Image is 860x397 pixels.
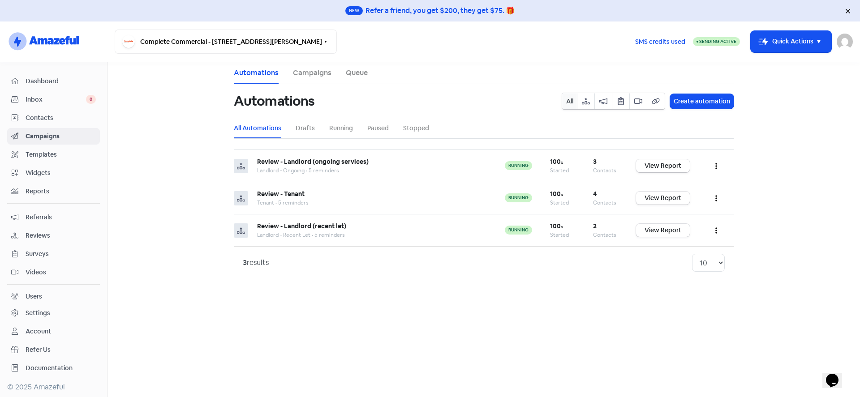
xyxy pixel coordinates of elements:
a: Account [7,323,100,340]
a: Templates [7,146,100,163]
span: Reports [26,187,96,196]
div: Contacts [593,199,618,207]
span: SMS credits used [635,37,685,47]
a: Sending Active [693,36,740,47]
span: % [561,225,563,229]
div: © 2025 Amazeful [7,382,100,393]
span: Widgets [26,168,96,178]
a: Stopped [403,124,429,133]
div: Contacts [593,231,618,239]
button: Quick Actions [751,31,831,52]
a: Videos [7,264,100,281]
button: Complete Commercial - [STREET_ADDRESS][PERSON_NAME] [115,30,337,54]
b: Review - Landlord (recent let) [257,222,346,230]
span: Refer Us [26,345,96,354]
span: Videos [26,268,96,277]
span: Referrals [26,213,96,222]
a: Running [329,124,353,133]
b: Review - Tenant [257,190,305,198]
div: Settings [26,308,50,318]
a: View Report [636,224,690,237]
b: 3 [593,158,597,166]
span: Documentation [26,363,96,373]
strong: 3 [243,258,247,267]
span: Dashboard [26,77,96,86]
span: % [561,193,563,197]
b: 2 [593,222,597,230]
a: SMS credits used [628,36,693,46]
a: Paused [367,124,389,133]
div: Started [550,166,575,175]
img: User [837,34,853,50]
div: Started [550,199,575,207]
b: Review - Landlord (ongoing services) [257,158,369,166]
a: Queue [346,68,368,78]
span: Surveys [26,249,96,259]
span: % [561,161,563,165]
div: Refer a friend, you get $200, they get $75. 🎁 [365,5,515,16]
a: Widgets [7,165,100,181]
a: Settings [7,305,100,321]
span: Inbox [26,95,86,104]
div: Contacts [593,166,618,175]
span: running [505,193,532,202]
iframe: chat widget [822,361,851,388]
div: Landlord - Ongoing • 5 reminders [257,166,487,175]
button: Create automation [670,94,734,109]
a: Campaigns [293,68,331,78]
a: Inbox 0 [7,91,100,108]
b: 4 [593,190,597,198]
span: Reviews [26,231,96,240]
span: 0 [86,95,96,104]
a: Drafts [296,124,315,133]
span: running [505,226,532,235]
a: Referrals [7,209,100,226]
a: View Report [636,159,690,172]
div: results [243,257,269,268]
span: Templates [26,150,96,159]
div: Landlord - Recent Let • 5 reminders [257,231,487,239]
a: Dashboard [7,73,100,90]
a: View Report [636,192,690,205]
a: Documentation [7,360,100,376]
div: Users [26,292,42,301]
a: Surveys [7,246,100,262]
a: Reports [7,183,100,200]
a: Automations [234,68,279,78]
div: Tenant • 5 reminders [257,199,487,207]
a: Reviews [7,227,100,244]
span: Sending Active [699,38,736,44]
a: Campaigns [7,128,100,145]
b: 100 [550,190,563,198]
a: Refer Us [7,342,100,358]
div: Started [550,231,575,239]
span: New [345,6,363,15]
button: All [562,93,577,109]
span: running [505,161,532,170]
a: All Automations [234,124,281,133]
span: Campaigns [26,132,96,141]
b: 100 [550,158,563,166]
span: Contacts [26,113,96,123]
a: Users [7,288,100,305]
b: 100 [550,222,563,230]
a: Contacts [7,110,100,126]
h1: Automations [234,87,314,115]
div: Account [26,327,51,336]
